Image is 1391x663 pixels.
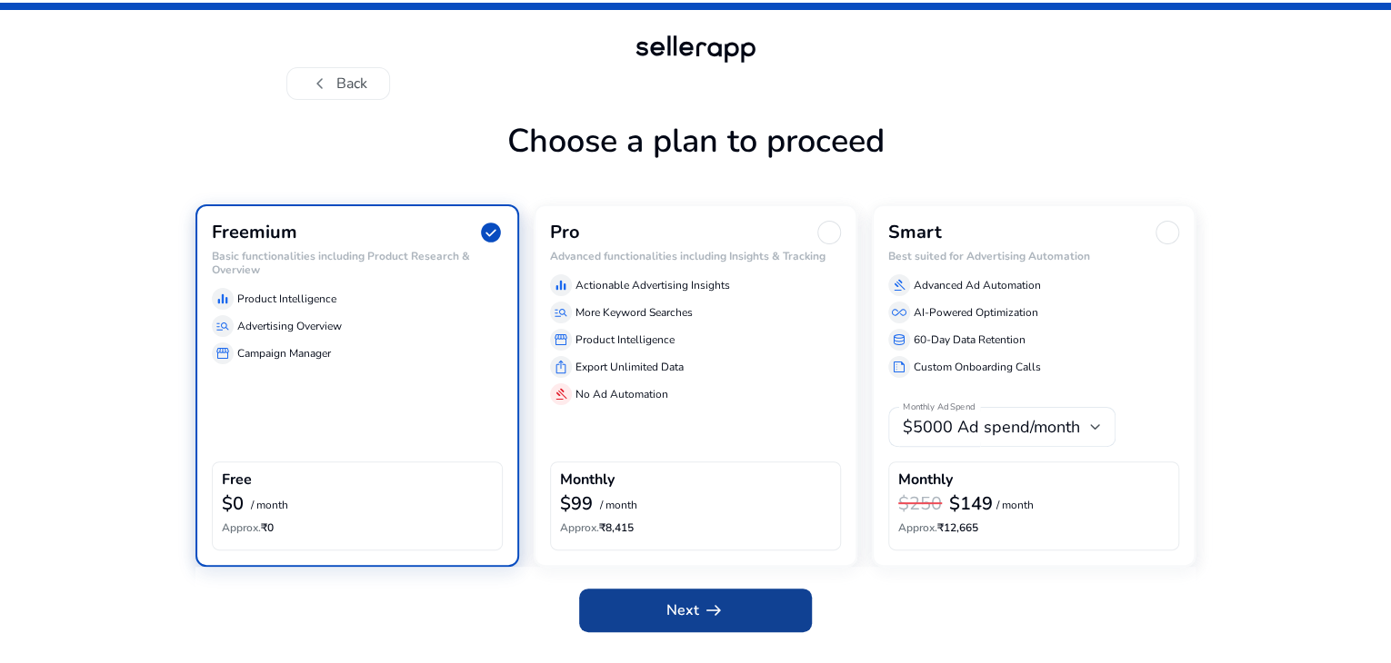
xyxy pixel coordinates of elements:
span: Approx. [898,520,937,535]
span: arrow_right_alt [703,599,725,621]
span: Next [666,599,725,621]
span: ios_share [554,360,568,374]
p: Campaign Manager [237,345,331,361]
span: check_circle [479,221,503,244]
h6: ₹8,415 [560,521,831,534]
h4: Monthly [560,471,615,489]
span: equalizer [215,292,230,306]
b: $0 [222,491,244,516]
p: No Ad Automation [575,386,668,402]
p: Advertising Overview [237,318,342,334]
b: $149 [949,491,993,516]
span: Approx. [222,520,261,535]
span: manage_search [215,319,230,333]
span: all_inclusive [892,305,906,320]
span: gavel [554,387,568,401]
span: gavel [892,278,906,292]
h4: Monthly [898,471,953,489]
b: $99 [560,491,593,516]
h4: Free [222,471,252,489]
p: Actionable Advertising Insights [575,277,730,293]
span: database [892,332,906,347]
h6: ₹0 [222,521,493,534]
p: AI-Powered Optimization [914,304,1038,321]
span: $5000 Ad spend/month [903,416,1080,438]
span: Approx. [560,520,599,535]
p: Custom Onboarding Calls [914,359,1041,375]
button: chevron_leftBack [286,67,390,100]
p: Advanced Ad Automation [914,277,1041,293]
span: chevron_left [309,73,331,94]
p: / month [600,500,637,511]
button: Nextarrow_right_alt [579,589,812,632]
p: More Keyword Searches [575,304,693,321]
h3: Freemium [212,222,297,243]
h6: ₹12,665 [898,521,1169,534]
p: 60-Day Data Retention [914,331,1026,348]
p: / month [996,500,1034,511]
p: Product Intelligence [575,331,675,348]
h3: Smart [888,222,942,243]
span: equalizer [554,278,568,292]
h1: Choose a plan to proceed [195,122,1196,204]
p: Export Unlimited Data [575,359,684,375]
h6: Best suited for Advertising Automation [888,250,1179,262]
p: / month [251,500,288,511]
span: storefront [554,332,568,347]
h3: $250 [898,493,942,515]
h6: Advanced functionalities including Insights & Tracking [550,250,841,262]
mat-label: Monthly Ad Spend [903,401,975,414]
span: storefront [215,346,230,361]
span: manage_search [554,305,568,320]
p: Product Intelligence [237,291,336,307]
h3: Pro [550,222,580,243]
h6: Basic functionalities including Product Research & Overview [212,250,503,276]
span: summarize [892,360,906,374]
